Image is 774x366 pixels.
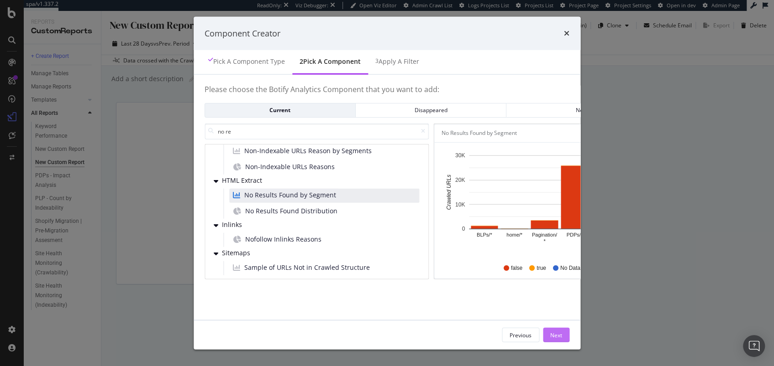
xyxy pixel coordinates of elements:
[566,232,583,237] text: PDPs/*
[560,264,580,272] span: No Data
[213,57,285,66] div: Pick a Component type
[506,232,523,237] text: home/*
[244,190,336,199] span: No Results Found by Segment
[543,328,569,342] button: Next
[212,106,348,114] div: Current
[205,27,280,39] div: Component Creator
[363,106,499,114] div: Disappeared
[462,226,465,232] text: 0
[537,264,546,272] span: true
[300,57,303,66] div: 2
[506,103,657,117] button: New
[244,146,372,155] span: Non-Indexable URLs Reason by Segments
[502,328,539,342] button: Previous
[550,331,562,339] div: Next
[510,331,532,339] div: Previous
[564,27,569,39] div: times
[511,264,522,272] span: false
[442,149,650,255] svg: A chart.
[205,86,658,103] h4: Please choose the Botify Analytics Component that you want to add:
[245,162,335,171] span: Non-Indexable URLs Reasons
[455,152,464,159] text: 30K
[245,234,321,243] span: Nofollow Inlinks Reasons
[375,57,379,65] div: 3
[379,57,419,66] div: Apply a Filter
[445,175,452,210] text: Crawled URLs
[222,249,263,257] span: Sitemaps
[222,177,263,185] span: HTML Extract
[455,201,464,207] text: 10K
[514,106,649,114] div: New
[356,103,506,117] button: Disappeared
[245,206,337,215] span: No Results Found Distribution
[743,335,765,357] div: Open Intercom Messenger
[455,177,464,183] text: 20K
[476,232,492,237] text: BLPs/*
[222,221,263,229] span: Inlinks
[194,16,581,350] div: modal
[205,103,356,117] button: Current
[205,123,429,139] input: Name of the Botify Component
[244,263,370,272] span: Sample of URLs Not in Crawled Structure
[303,57,361,66] div: Pick a Component
[532,232,557,237] text: Pagination/
[442,129,517,138] div: No Results Found by Segment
